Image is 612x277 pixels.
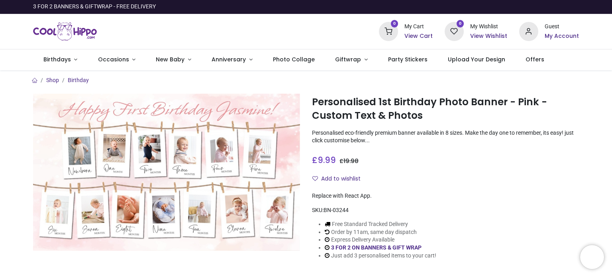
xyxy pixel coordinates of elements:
a: Occasions [88,49,146,70]
span: 19.98 [343,157,359,165]
span: Occasions [98,55,129,63]
a: 0 [379,28,398,34]
span: Offers [526,55,544,63]
button: Add to wishlistAdd to wishlist [312,172,367,186]
h1: Personalised 1st Birthday Photo Banner - Pink - Custom Text & Photos [312,95,579,123]
span: Birthdays [43,55,71,63]
span: Upload Your Design [448,55,505,63]
span: Giftwrap [335,55,361,63]
sup: 0 [457,20,464,28]
div: Replace with React App. [312,192,579,200]
span: 9.99 [318,154,336,166]
li: Just add 3 personalised items to your cart! [325,252,436,260]
sup: 0 [391,20,398,28]
div: Guest [545,23,579,31]
a: Shop [46,77,59,83]
span: New Baby [156,55,184,63]
img: Personalised 1st Birthday Photo Banner - Pink - Custom Text & Photos [33,94,300,251]
div: 3 FOR 2 BANNERS & GIFTWRAP - FREE DELIVERY [33,3,156,11]
li: Free Standard Tracked Delivery [325,220,436,228]
div: SKU: [312,206,579,214]
img: Cool Hippo [33,20,97,43]
span: £ [339,157,359,165]
a: Logo of Cool Hippo [33,20,97,43]
a: My Account [545,32,579,40]
li: Order by 11am, same day dispatch [325,228,436,236]
a: Birthdays [33,49,88,70]
iframe: Customer reviews powered by Trustpilot [412,3,579,11]
a: 3 FOR 2 ON BANNERS & GIFT WRAP [331,244,422,251]
span: Photo Collage [273,55,315,63]
div: My Wishlist [470,23,507,31]
i: Add to wishlist [312,176,318,181]
iframe: Brevo live chat [580,245,604,269]
a: Anniversary [201,49,263,70]
a: Giftwrap [325,49,378,70]
a: 0 [445,28,464,34]
a: Birthday [68,77,89,83]
li: Express Delivery Available [325,236,436,244]
a: View Wishlist [470,32,507,40]
span: BN-03244 [324,207,349,213]
span: Anniversary [212,55,246,63]
div: My Cart [404,23,433,31]
a: New Baby [146,49,202,70]
span: £ [312,154,336,166]
p: Personalised eco-friendly premium banner available in 8 sizes. Make the day one to remember, its ... [312,129,579,145]
a: View Cart [404,32,433,40]
span: Party Stickers [388,55,428,63]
